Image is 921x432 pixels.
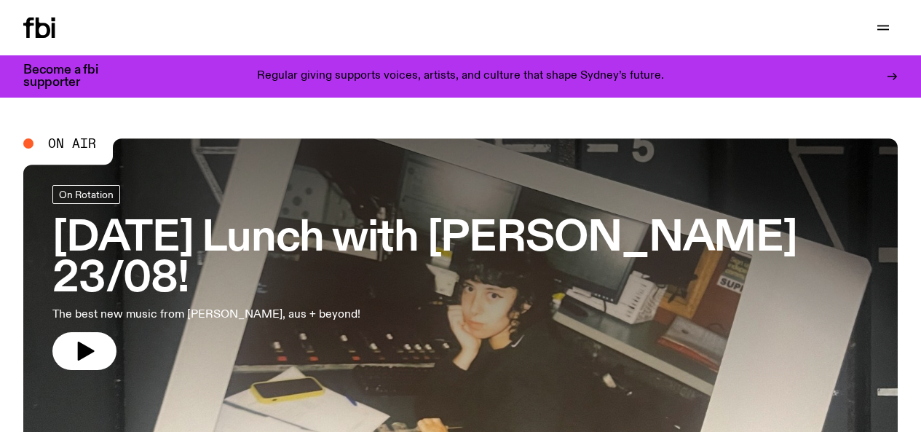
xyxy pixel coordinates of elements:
[52,185,120,204] a: On Rotation
[52,185,869,370] a: [DATE] Lunch with [PERSON_NAME] 23/08!The best new music from [PERSON_NAME], aus + beyond!
[52,306,425,323] p: The best new music from [PERSON_NAME], aus + beyond!
[59,189,114,200] span: On Rotation
[48,137,96,150] span: On Air
[257,70,664,83] p: Regular giving supports voices, artists, and culture that shape Sydney’s future.
[52,219,869,300] h3: [DATE] Lunch with [PERSON_NAME] 23/08!
[23,64,116,89] h3: Become a fbi supporter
